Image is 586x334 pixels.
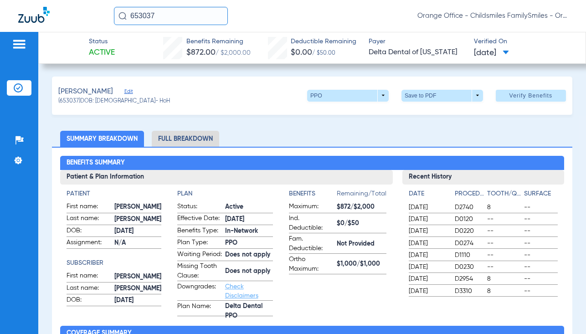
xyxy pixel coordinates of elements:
span: -- [524,239,558,248]
span: Ortho Maximum: [289,255,334,274]
span: $0.00 [291,48,312,57]
img: Zuub Logo [18,7,50,23]
span: First name: [67,271,111,282]
span: Maximum: [289,202,334,213]
li: Summary Breakdown [60,131,144,147]
span: Status [89,37,115,46]
span: [PERSON_NAME] [114,215,161,224]
span: Plan Name: [177,302,222,316]
h3: Patient & Plan Information [60,170,393,185]
span: -- [524,262,558,272]
span: D2954 [455,274,484,283]
span: DOB: [67,295,111,306]
h4: Tooth/Quad [487,189,521,199]
span: Active [89,47,115,58]
span: [DATE] [409,239,447,248]
input: Search for patients [114,7,228,25]
span: Plan Type: [177,238,222,249]
span: Payer [369,37,466,46]
span: Benefits Type: [177,226,222,237]
span: [DATE] [114,296,161,305]
span: Downgrades: [177,282,222,300]
span: Delta Dental PPO [225,306,273,316]
iframe: Chat Widget [540,290,586,334]
h4: Procedure [455,189,484,199]
a: Check Disclaimers [225,283,258,299]
span: [DATE] [409,251,447,260]
button: PPO [307,90,389,102]
app-breakdown-title: Tooth/Quad [487,189,521,202]
span: [DATE] [409,226,447,236]
span: Fam. Deductible: [289,234,334,253]
span: [PERSON_NAME] [114,202,161,212]
h4: Patient [67,189,161,199]
span: Verify Benefits [509,92,553,99]
span: [DATE] [114,226,161,236]
span: Last name: [67,283,111,294]
h2: Benefits Summary [60,156,565,170]
span: [DATE] [409,203,447,212]
img: hamburger-icon [12,39,26,50]
span: -- [524,203,558,212]
span: Active [225,202,273,212]
app-breakdown-title: Procedure [455,189,484,202]
app-breakdown-title: Benefits [289,189,337,202]
span: D3310 [455,287,484,296]
h4: Date [409,189,447,199]
span: Not Provided [337,239,386,249]
span: Does not apply [225,250,273,260]
span: D0230 [455,262,484,272]
span: 8 [487,274,521,283]
span: Deductible Remaining [291,37,356,46]
span: -- [487,215,521,224]
span: N/A [114,238,161,248]
span: Delta Dental of [US_STATE] [369,47,466,58]
span: [DATE] [409,287,447,296]
span: Benefits Remaining [186,37,251,46]
span: D0220 [455,226,484,236]
span: [PERSON_NAME] [114,284,161,293]
span: Waiting Period: [177,250,222,261]
span: Verified On [474,37,571,46]
span: D0120 [455,215,484,224]
h4: Benefits [289,189,337,199]
button: Verify Benefits [496,90,566,102]
span: (653037) DOB: [DEMOGRAPHIC_DATA] - HoH [58,98,170,106]
span: -- [524,215,558,224]
span: Edit [124,88,133,97]
h4: Subscriber [67,258,161,268]
span: -- [487,251,521,260]
span: Assignment: [67,238,111,249]
span: -- [524,226,558,236]
span: $872/$2,000 [337,202,386,212]
span: [DATE] [225,215,273,224]
span: Last name: [67,214,111,225]
span: 8 [487,203,521,212]
h4: Surface [524,189,558,199]
span: [PERSON_NAME] [58,86,113,98]
span: -- [487,239,521,248]
app-breakdown-title: Plan [177,189,273,199]
span: 8 [487,287,521,296]
app-breakdown-title: Surface [524,189,558,202]
span: / $2,000.00 [216,50,251,56]
span: [DATE] [474,47,509,59]
span: -- [524,274,558,283]
span: -- [524,287,558,296]
button: Save to PDF [401,90,483,102]
span: -- [487,262,521,272]
span: PPO [225,238,273,248]
span: D0274 [455,239,484,248]
span: First name: [67,202,111,213]
span: -- [524,251,558,260]
app-breakdown-title: Date [409,189,447,202]
span: Effective Date: [177,214,222,225]
span: Ind. Deductible: [289,214,334,233]
span: Orange Office - Childsmiles FamilySmiles - Orange St Dental Associates LLC - Orange General DBA A... [417,11,568,21]
span: In-Network [225,226,273,236]
li: Full Breakdown [152,131,219,147]
span: [DATE] [409,274,447,283]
